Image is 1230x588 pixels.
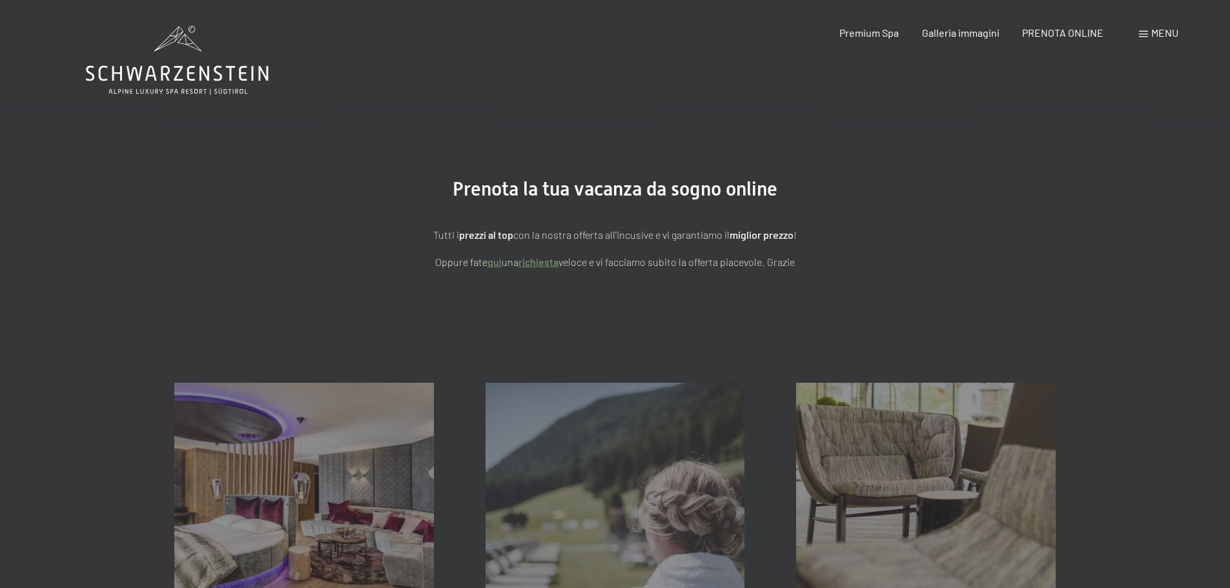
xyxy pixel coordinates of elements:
a: quì [487,256,502,268]
a: richiesta [518,256,559,268]
p: Tutti i con la nostra offerta all'incusive e vi garantiamo il ! [292,227,938,243]
a: PRENOTA ONLINE [1022,26,1103,39]
strong: prezzi al top [459,228,513,241]
strong: miglior prezzo [730,228,794,241]
span: Prenota la tua vacanza da sogno online [453,177,777,200]
span: Menu [1151,26,1178,39]
a: Galleria immagini [922,26,999,39]
a: Premium Spa [839,26,899,39]
p: Oppure fate una veloce e vi facciamo subito la offerta piacevole. Grazie [292,254,938,270]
